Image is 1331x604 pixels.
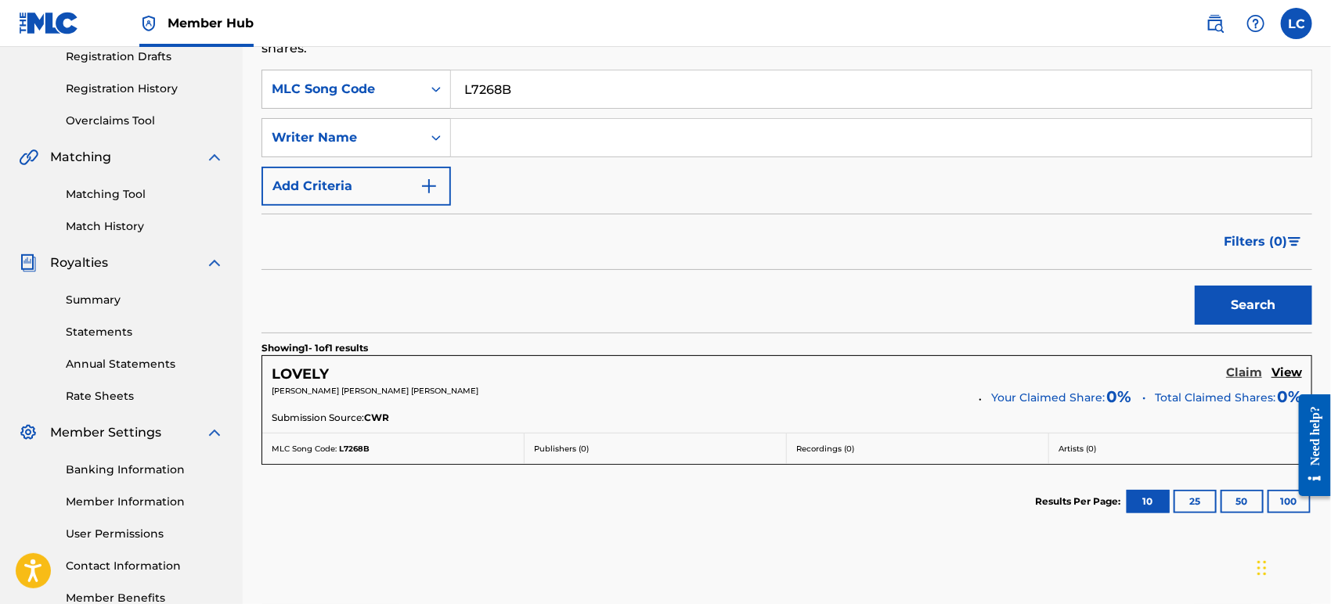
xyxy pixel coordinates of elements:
[991,390,1105,406] span: Your Claimed Share:
[1199,8,1231,39] a: Public Search
[1288,237,1301,246] img: filter
[66,113,224,129] a: Overclaims Tool
[262,167,451,206] button: Add Criteria
[19,12,79,34] img: MLC Logo
[339,444,370,454] span: L7268B
[66,526,224,542] a: User Permissions
[1035,494,1124,509] p: Results Per Page:
[19,253,38,272] img: Royalties
[1174,490,1217,513] button: 25
[1246,14,1265,33] img: help
[66,494,224,510] a: Member Information
[1281,8,1312,39] div: User Menu
[66,462,224,478] a: Banking Information
[1271,365,1302,380] h5: View
[66,324,224,340] a: Statements
[1206,14,1225,33] img: search
[272,128,413,147] div: Writer Name
[1195,286,1312,325] button: Search
[796,443,1039,455] p: Recordings ( 0 )
[1257,545,1267,591] div: Drag
[50,148,111,167] span: Matching
[66,49,224,65] a: Registration Drafts
[19,148,38,167] img: Matching
[272,365,329,383] h5: LOVELY
[66,356,224,372] a: Annual Statements
[1277,385,1302,408] span: 0%
[50,423,161,442] span: Member Settings
[272,411,364,425] span: Submission Source:
[420,177,438,196] img: 9d2ae6d4665cec9f34b9.svg
[168,14,254,32] span: Member Hub
[1224,232,1287,251] span: Filters ( 0 )
[534,443,777,455] p: Publishers ( 0 )
[1221,490,1264,513] button: 50
[66,558,224,574] a: Contact Information
[66,81,224,97] a: Registration History
[19,423,38,442] img: Member Settings
[1226,365,1262,380] h5: Claim
[262,341,368,355] p: Showing 1 - 1 of 1 results
[1253,529,1331,604] iframe: Chat Widget
[364,411,389,425] span: CWR
[1106,385,1131,408] span: 0 %
[66,218,224,235] a: Match History
[272,444,337,454] span: MLC Song Code:
[1268,490,1311,513] button: 100
[50,253,108,272] span: Royalties
[1059,443,1302,455] p: Artists ( 0 )
[139,14,158,33] img: Top Rightsholder
[262,70,1312,333] form: Search Form
[66,388,224,404] a: Rate Sheets
[272,80,413,99] div: MLC Song Code
[66,292,224,308] a: Summary
[205,148,224,167] img: expand
[1155,390,1275,406] span: Total Claimed Shares:
[1127,490,1170,513] button: 10
[1271,365,1302,383] a: View
[1240,8,1271,39] div: Help
[66,186,224,203] a: Matching Tool
[205,423,224,442] img: expand
[1214,222,1312,261] button: Filters (0)
[205,253,224,272] img: expand
[272,386,478,396] span: [PERSON_NAME] [PERSON_NAME] [PERSON_NAME]
[1287,382,1331,508] iframe: Resource Center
